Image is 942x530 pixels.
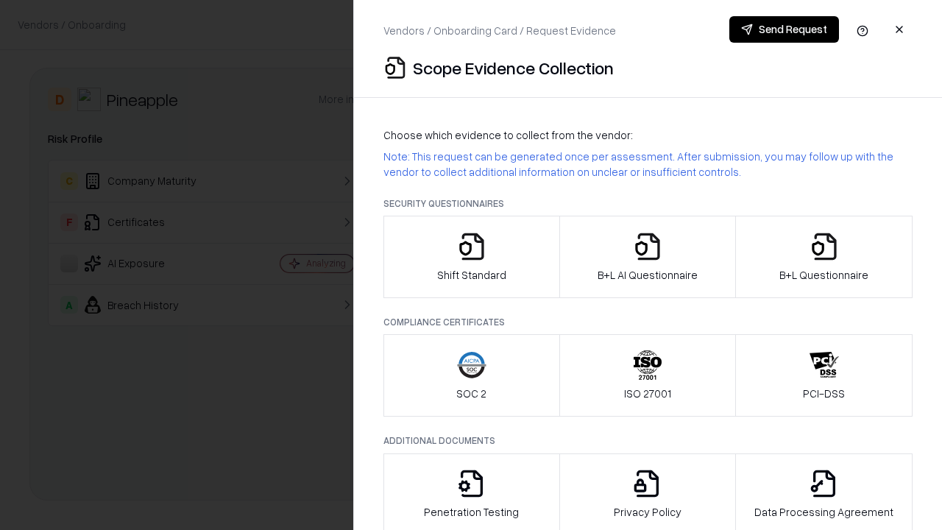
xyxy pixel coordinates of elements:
p: SOC 2 [456,386,486,401]
p: Security Questionnaires [383,197,913,210]
button: B+L AI Questionnaire [559,216,737,298]
p: Additional Documents [383,434,913,447]
button: PCI-DSS [735,334,913,417]
button: B+L Questionnaire [735,216,913,298]
button: Shift Standard [383,216,560,298]
button: ISO 27001 [559,334,737,417]
p: Penetration Testing [424,504,519,520]
p: Compliance Certificates [383,316,913,328]
p: B+L AI Questionnaire [598,267,698,283]
p: Data Processing Agreement [754,504,893,520]
button: SOC 2 [383,334,560,417]
p: Note: This request can be generated once per assessment. After submission, you may follow up with... [383,149,913,180]
p: Scope Evidence Collection [413,56,614,79]
p: Privacy Policy [614,504,681,520]
p: Choose which evidence to collect from the vendor: [383,127,913,143]
p: ISO 27001 [624,386,671,401]
button: Send Request [729,16,839,43]
p: PCI-DSS [803,386,845,401]
p: Shift Standard [437,267,506,283]
p: Vendors / Onboarding Card / Request Evidence [383,23,616,38]
p: B+L Questionnaire [779,267,868,283]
